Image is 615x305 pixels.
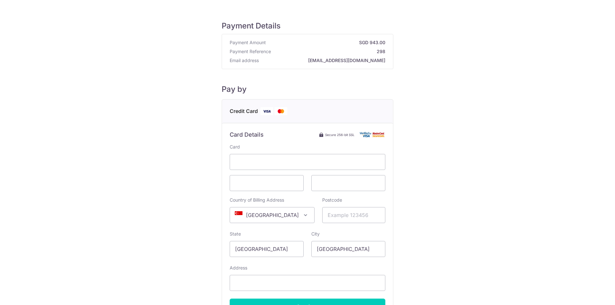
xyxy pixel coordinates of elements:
span: Payment Amount [230,39,266,46]
iframe: Secure card security code input frame [317,179,380,187]
img: Card secure [360,132,385,137]
iframe: Secure card expiration date input frame [235,179,298,187]
strong: 298 [274,48,385,55]
iframe: Secure card number input frame [235,158,380,166]
h5: Pay by [222,84,393,94]
strong: SGD 943.00 [268,39,385,46]
span: Singapore [230,207,315,223]
span: Payment Reference [230,48,271,55]
label: Card [230,144,240,150]
h5: Payment Details [222,21,393,31]
label: City [311,231,320,237]
img: Mastercard [275,107,287,115]
span: Secure 256-bit SSL [325,132,355,137]
label: Address [230,265,247,271]
span: Singapore [230,207,314,223]
input: Example 123456 [322,207,385,223]
label: Country of Billing Address [230,197,284,203]
span: Email address [230,57,259,64]
label: Postcode [322,197,342,203]
span: Credit Card [230,107,258,115]
img: Visa [260,107,273,115]
label: State [230,231,241,237]
h6: Card Details [230,131,264,139]
strong: [EMAIL_ADDRESS][DOMAIN_NAME] [261,57,385,64]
